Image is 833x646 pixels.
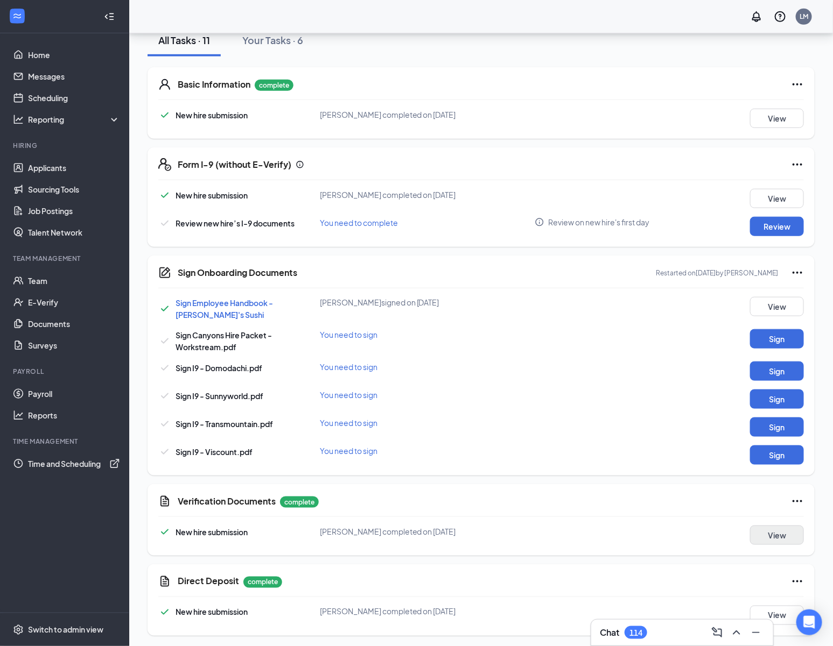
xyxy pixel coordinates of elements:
[747,624,765,641] button: Minimize
[28,200,120,222] a: Job Postings
[176,218,295,228] span: Review new hire’s I-9 documents
[12,11,23,22] svg: WorkstreamLogo
[178,267,297,279] h5: Sign Onboarding Documents
[176,419,273,429] span: Sign I9 - Transmountain.pdf
[28,624,103,635] div: Switch to admin view
[13,437,118,446] div: TIME MANAGEMENT
[158,217,171,230] svg: Checkmark
[728,624,745,641] button: ChevronUp
[176,363,262,373] span: Sign I9 - Domodachi.pdf
[548,217,649,228] span: Review on new hire's first day
[28,157,120,179] a: Applicants
[176,527,248,537] span: New hire submission
[28,44,120,66] a: Home
[158,417,171,430] svg: Checkmark
[28,66,120,87] a: Messages
[158,575,171,588] svg: CustomFormIcon
[158,445,171,458] svg: Checkmark
[320,417,535,428] div: You need to sign
[750,189,804,208] button: View
[791,495,804,508] svg: Ellipses
[750,417,804,437] button: Sign
[158,266,171,279] svg: CompanyDocumentIcon
[158,189,171,202] svg: Checkmark
[320,329,535,340] div: You need to sign
[750,361,804,381] button: Sign
[28,270,120,292] a: Team
[320,110,456,119] span: [PERSON_NAME] completed on [DATE]
[176,391,263,401] span: Sign I9 - Sunnyworld.pdf
[176,607,248,617] span: New hire submission
[320,445,535,456] div: You need to sign
[600,627,619,638] h3: Chat
[28,404,120,426] a: Reports
[28,383,120,404] a: Payroll
[28,179,120,200] a: Sourcing Tools
[320,218,398,228] span: You need to complete
[176,298,273,320] a: Sign Employee Handbook - [PERSON_NAME]'s Sushi
[13,141,118,150] div: Hiring
[709,624,726,641] button: ComposeMessage
[629,628,642,637] div: 114
[158,109,171,122] svg: Checkmark
[13,367,118,376] div: Payroll
[178,576,239,587] h5: Direct Deposit
[28,87,120,109] a: Scheduling
[791,158,804,171] svg: Ellipses
[104,11,115,22] svg: Collapse
[750,526,804,545] button: View
[13,624,24,635] svg: Settings
[320,389,535,400] div: You need to sign
[750,109,804,128] button: View
[791,266,804,279] svg: Ellipses
[535,217,544,227] svg: Info
[750,297,804,316] button: View
[750,217,804,236] button: Review
[176,190,248,200] span: New hire submission
[320,190,456,200] span: [PERSON_NAME] completed on [DATE]
[28,222,120,243] a: Talent Network
[13,114,24,125] svg: Analysis
[158,335,171,347] svg: Checkmark
[176,447,253,457] span: Sign I9 - Viscount.pdf
[242,33,303,47] div: Your Tasks · 6
[656,268,778,278] p: Restarted on [DATE] by [PERSON_NAME]
[158,606,171,619] svg: Checkmark
[750,10,763,23] svg: Notifications
[158,361,171,374] svg: Checkmark
[750,329,804,349] button: Sign
[158,389,171,402] svg: Checkmark
[280,496,319,508] p: complete
[750,606,804,625] button: View
[158,33,210,47] div: All Tasks · 11
[178,495,276,507] h5: Verification Documents
[13,254,118,263] div: Team Management
[791,78,804,91] svg: Ellipses
[178,79,250,90] h5: Basic Information
[176,110,248,120] span: New hire submission
[158,302,171,315] svg: Checkmark
[255,80,293,91] p: complete
[158,495,171,508] svg: CustomFormIcon
[158,526,171,538] svg: Checkmark
[320,361,535,372] div: You need to sign
[750,389,804,409] button: Sign
[796,609,822,635] div: Open Intercom Messenger
[800,12,808,21] div: LM
[28,313,120,335] a: Documents
[320,527,456,536] span: [PERSON_NAME] completed on [DATE]
[28,335,120,356] a: Surveys
[791,575,804,588] svg: Ellipses
[28,114,121,125] div: Reporting
[28,292,120,313] a: E-Verify
[158,158,171,171] svg: FormI9EVerifyIcon
[178,159,291,171] h5: Form I-9 (without E-Verify)
[28,453,120,474] a: Time and SchedulingExternalLink
[158,78,171,91] svg: User
[774,10,787,23] svg: QuestionInfo
[176,330,272,352] span: Sign Canyons Hire Packet - Workstream.pdf
[750,445,804,465] button: Sign
[320,297,535,308] div: [PERSON_NAME] signed on [DATE]
[320,607,456,616] span: [PERSON_NAME] completed on [DATE]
